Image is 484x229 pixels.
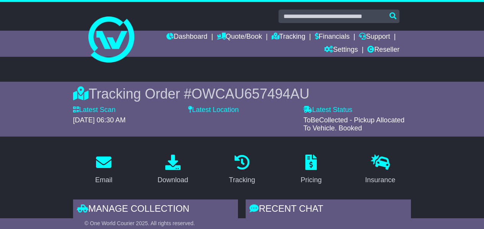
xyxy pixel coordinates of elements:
[85,220,195,226] span: © One World Courier 2025. All rights reserved.
[303,116,404,132] span: ToBeCollected - Pickup Allocated To Vehicle. Booked
[188,106,239,114] label: Latest Location
[73,86,411,102] div: Tracking Order #
[365,175,395,185] div: Insurance
[315,31,350,44] a: Financials
[324,44,358,57] a: Settings
[301,175,322,185] div: Pricing
[192,86,310,102] span: OWCAU657494AU
[359,31,390,44] a: Support
[73,106,116,114] label: Latest Scan
[217,31,262,44] a: Quote/Book
[272,31,305,44] a: Tracking
[73,116,126,124] span: [DATE] 06:30 AM
[224,152,260,188] a: Tracking
[95,175,112,185] div: Email
[246,199,411,220] div: RECENT CHAT
[303,106,352,114] label: Latest Status
[153,152,193,188] a: Download
[73,199,238,220] div: Manage collection
[90,152,117,188] a: Email
[229,175,255,185] div: Tracking
[360,152,400,188] a: Insurance
[166,31,207,44] a: Dashboard
[158,175,188,185] div: Download
[296,152,327,188] a: Pricing
[367,44,399,57] a: Reseller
